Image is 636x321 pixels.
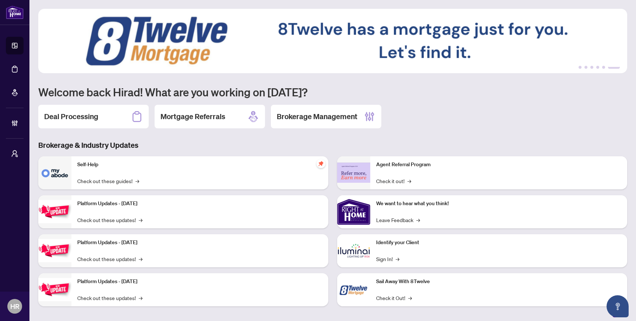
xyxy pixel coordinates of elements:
[38,278,71,301] img: Platform Updates - June 23, 2025
[416,216,420,224] span: →
[579,66,582,69] button: 1
[77,216,142,224] a: Check out these updates!→
[596,66,599,69] button: 4
[38,156,71,189] img: Self-Help
[44,111,98,122] h2: Deal Processing
[590,66,593,69] button: 3
[38,200,71,223] img: Platform Updates - July 21, 2025
[317,159,325,168] span: pushpin
[607,295,629,317] button: Open asap
[77,239,322,247] p: Platform Updates - [DATE]
[376,200,621,208] p: We want to hear what you think!
[376,278,621,286] p: Sail Away With 8Twelve
[277,111,357,122] h2: Brokerage Management
[407,177,411,185] span: →
[376,255,399,263] a: Sign In!→
[77,200,322,208] p: Platform Updates - [DATE]
[77,294,142,302] a: Check out these updates!→
[396,255,399,263] span: →
[6,6,24,19] img: logo
[139,216,142,224] span: →
[77,278,322,286] p: Platform Updates - [DATE]
[584,66,587,69] button: 2
[376,216,420,224] a: Leave Feedback→
[160,111,225,122] h2: Mortgage Referrals
[337,273,370,306] img: Sail Away With 8Twelve
[77,161,322,169] p: Self-Help
[602,66,605,69] button: 5
[10,301,20,311] span: HR
[337,234,370,267] img: Identify your Client
[139,294,142,302] span: →
[11,150,18,157] span: user-switch
[77,177,139,185] a: Check out these guides!→
[38,239,71,262] img: Platform Updates - July 8, 2025
[376,294,412,302] a: Check it Out!→
[337,195,370,228] img: We want to hear what you think!
[376,177,411,185] a: Check it out!→
[139,255,142,263] span: →
[38,140,627,150] h3: Brokerage & Industry Updates
[608,66,620,69] button: 6
[376,161,621,169] p: Agent Referral Program
[337,163,370,183] img: Agent Referral Program
[77,255,142,263] a: Check out these updates!→
[38,9,627,73] img: Slide 5
[408,294,412,302] span: →
[38,85,627,99] h1: Welcome back Hirad! What are you working on [DATE]?
[135,177,139,185] span: →
[376,239,621,247] p: Identify your Client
